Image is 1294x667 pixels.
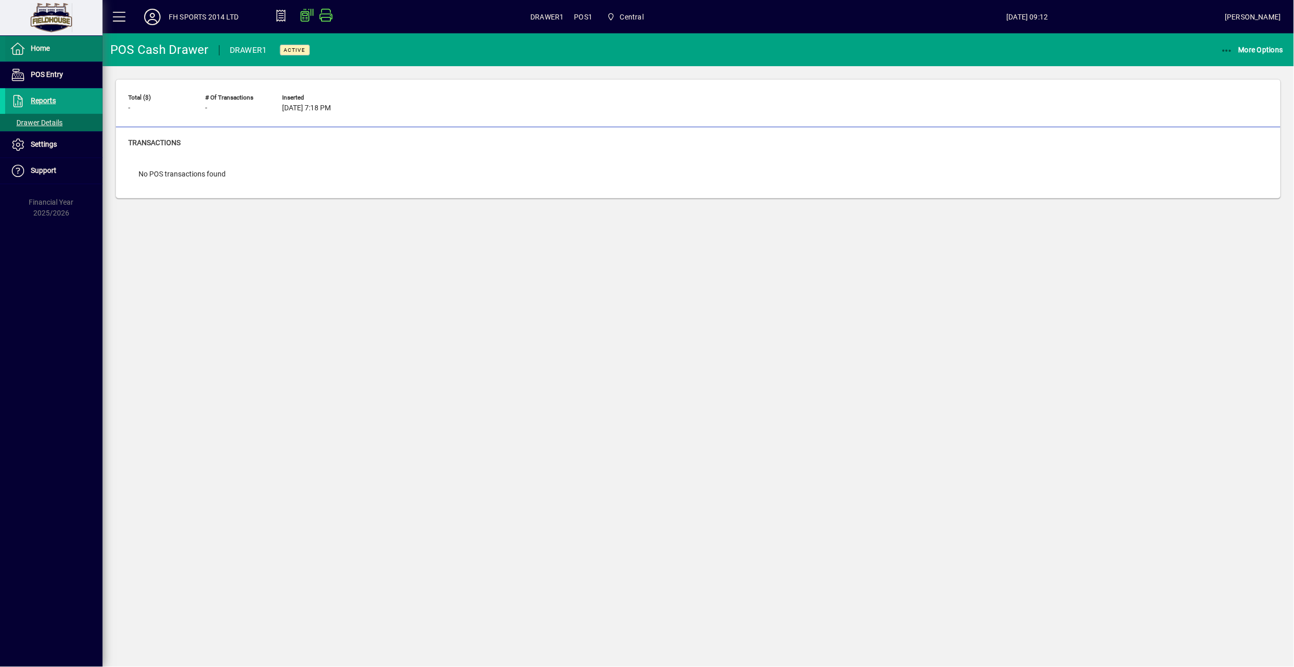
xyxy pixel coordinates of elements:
span: Drawer Details [10,119,63,127]
a: Settings [5,132,103,158]
span: [DATE] 7:18 PM [282,104,331,112]
a: POS Entry [5,62,103,88]
span: Transactions [128,139,181,147]
div: FH SPORTS 2014 LTD [169,9,238,25]
div: DRAWER1 [230,42,267,58]
span: Home [31,44,50,52]
span: Inserted [282,94,344,101]
span: Settings [31,140,57,148]
span: More Options [1221,46,1284,54]
button: More Options [1219,41,1286,59]
div: No POS transactions found [128,159,236,190]
button: Profile [136,8,169,26]
span: [DATE] 09:12 [830,9,1225,25]
span: Support [31,166,56,174]
span: Active [284,47,306,53]
a: Drawer Details [5,114,103,131]
span: # of Transactions [205,94,267,101]
span: Central [603,8,648,26]
span: Total ($) [128,94,190,101]
span: Central [620,9,644,25]
span: DRAWER1 [530,9,564,25]
a: Home [5,36,103,62]
span: - [205,104,207,112]
span: POS Entry [31,70,63,79]
span: Reports [31,96,56,105]
span: - [128,104,130,112]
div: [PERSON_NAME] [1225,9,1281,25]
div: POS Cash Drawer [110,42,209,58]
span: POS1 [574,9,593,25]
a: Support [5,158,103,184]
